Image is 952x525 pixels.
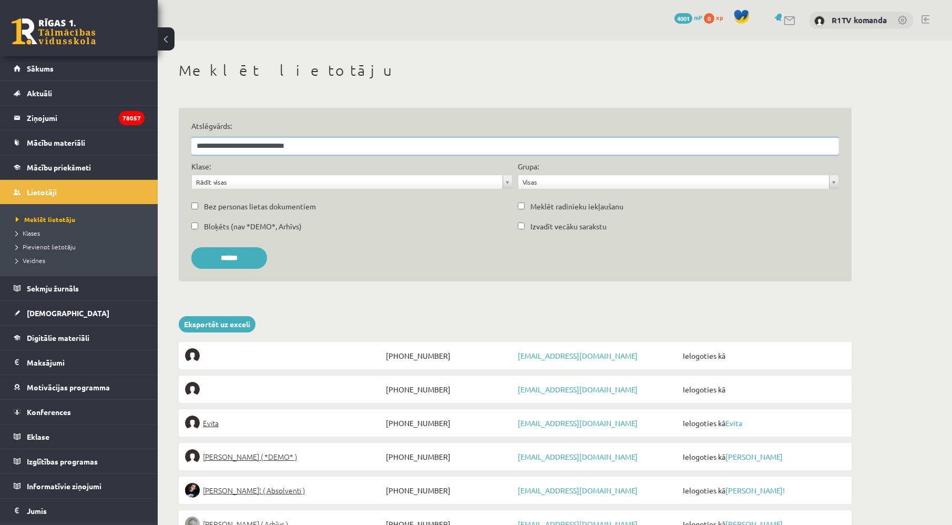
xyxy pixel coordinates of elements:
[185,483,383,498] a: [PERSON_NAME]! ( Absolventi )
[27,88,52,98] span: Aktuāli
[196,175,498,189] span: Rādīt visas
[680,449,845,464] span: Ielogoties kā
[16,256,45,265] span: Veidnes
[203,483,305,498] span: [PERSON_NAME]! ( Absolventi )
[704,13,728,22] a: 0 xp
[14,449,145,473] a: Izglītības programas
[14,474,145,498] a: Informatīvie ziņojumi
[725,486,785,495] a: [PERSON_NAME]!
[674,13,702,22] a: 4001 mP
[27,138,85,147] span: Mācību materiāli
[14,180,145,204] a: Lietotāji
[27,333,89,342] span: Digitālie materiāli
[383,382,515,397] span: [PHONE_NUMBER]
[14,375,145,399] a: Motivācijas programma
[204,201,316,212] label: Bez personas lietas dokumentiem
[530,221,607,232] label: Izvadīt vecāku sarakstu
[27,308,109,318] span: [DEMOGRAPHIC_DATA]
[680,348,845,363] span: Ielogoties kā
[16,243,76,251] span: Pievienot lietotāju
[832,15,887,25] a: R1TV komanda
[27,106,145,130] legend: Ziņojumi
[27,481,101,491] span: Informatīvie ziņojumi
[383,483,515,498] span: [PHONE_NUMBER]
[27,163,91,172] span: Mācību priekšmeti
[725,452,783,461] a: [PERSON_NAME]
[16,256,147,265] a: Veidnes
[680,416,845,430] span: Ielogoties kā
[16,228,147,238] a: Klases
[16,242,147,251] a: Pievienot lietotāju
[518,161,539,172] label: Grupa:
[14,326,145,350] a: Digitālie materiāli
[14,56,145,80] a: Sākums
[203,416,219,430] span: Evita
[27,457,98,466] span: Izglītības programas
[518,175,838,189] a: Visas
[704,13,714,24] span: 0
[27,187,57,197] span: Lietotāji
[185,416,383,430] a: Evita
[518,418,638,428] a: [EMAIL_ADDRESS][DOMAIN_NAME]
[185,416,200,430] img: Evita
[518,452,638,461] a: [EMAIL_ADDRESS][DOMAIN_NAME]
[27,506,47,516] span: Jumis
[191,120,839,132] label: Atslēgvārds:
[27,284,79,293] span: Sekmju žurnāls
[716,13,723,22] span: xp
[530,201,623,212] label: Meklēt radinieku iekļaušanu
[725,418,742,428] a: Evita
[191,161,211,172] label: Klase:
[12,18,96,45] a: Rīgas 1. Tālmācības vidusskola
[814,16,825,26] img: R1TV komanda
[518,385,638,394] a: [EMAIL_ADDRESS][DOMAIN_NAME]
[680,382,845,397] span: Ielogoties kā
[694,13,702,22] span: mP
[119,111,145,125] i: 78057
[27,350,145,375] legend: Maksājumi
[204,221,302,232] label: Bloķēts (nav *DEMO*, Arhīvs)
[185,483,200,498] img: Sofija Anrio-Karlauska!
[14,350,145,375] a: Maksājumi
[14,499,145,523] a: Jumis
[203,449,297,464] span: [PERSON_NAME] ( *DEMO* )
[27,64,54,73] span: Sākums
[27,432,49,441] span: Eklase
[383,416,515,430] span: [PHONE_NUMBER]
[185,449,383,464] a: [PERSON_NAME] ( *DEMO* )
[14,425,145,449] a: Eklase
[14,106,145,130] a: Ziņojumi78057
[523,175,825,189] span: Visas
[179,316,255,332] a: Eksportēt uz exceli
[383,449,515,464] span: [PHONE_NUMBER]
[14,276,145,300] a: Sekmju žurnāls
[518,486,638,495] a: [EMAIL_ADDRESS][DOMAIN_NAME]
[674,13,692,24] span: 4001
[185,449,200,464] img: Elīna Elizabete Ancveriņa
[14,130,145,155] a: Mācību materiāli
[14,301,145,325] a: [DEMOGRAPHIC_DATA]
[16,215,147,224] a: Meklēt lietotāju
[14,81,145,105] a: Aktuāli
[14,400,145,424] a: Konferences
[16,229,40,237] span: Klases
[192,175,512,189] a: Rādīt visas
[383,348,515,363] span: [PHONE_NUMBER]
[518,351,638,360] a: [EMAIL_ADDRESS][DOMAIN_NAME]
[27,382,110,392] span: Motivācijas programma
[16,215,75,224] span: Meklēt lietotāju
[27,407,71,417] span: Konferences
[14,155,145,179] a: Mācību priekšmeti
[680,483,845,498] span: Ielogoties kā
[179,62,852,79] h1: Meklēt lietotāju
